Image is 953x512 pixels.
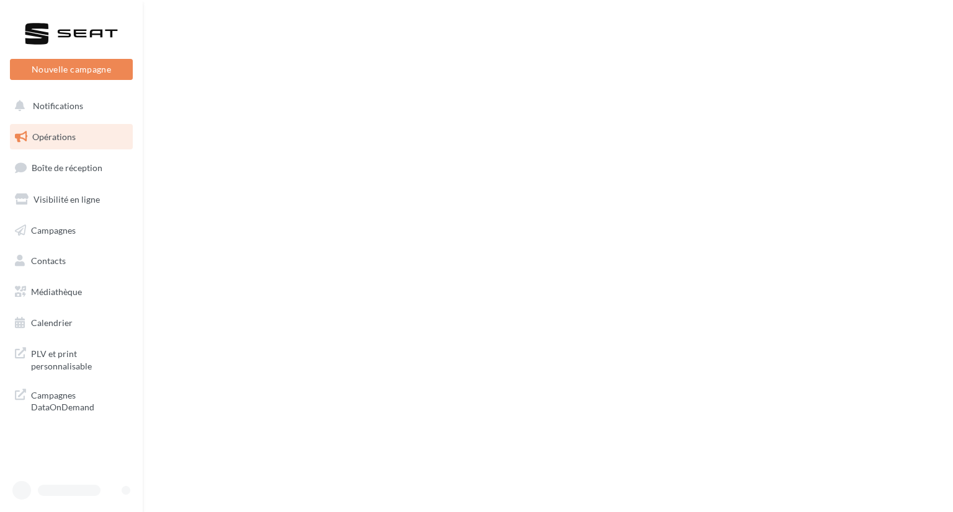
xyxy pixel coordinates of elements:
a: Campagnes DataOnDemand [7,382,135,418]
span: Campagnes [31,224,76,235]
span: Opérations [32,131,76,142]
a: Campagnes [7,218,135,244]
span: Visibilité en ligne [34,194,100,205]
a: Opérations [7,124,135,150]
span: PLV et print personnalisable [31,345,128,372]
a: Contacts [7,248,135,274]
span: Médiathèque [31,286,82,297]
span: Boîte de réception [32,162,102,173]
span: Contacts [31,255,66,266]
a: Calendrier [7,310,135,336]
button: Notifications [7,93,130,119]
button: Nouvelle campagne [10,59,133,80]
span: Calendrier [31,317,73,328]
a: Médiathèque [7,279,135,305]
a: PLV et print personnalisable [7,340,135,377]
a: Boîte de réception [7,154,135,181]
span: Notifications [33,100,83,111]
a: Visibilité en ligne [7,187,135,213]
span: Campagnes DataOnDemand [31,387,128,413]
